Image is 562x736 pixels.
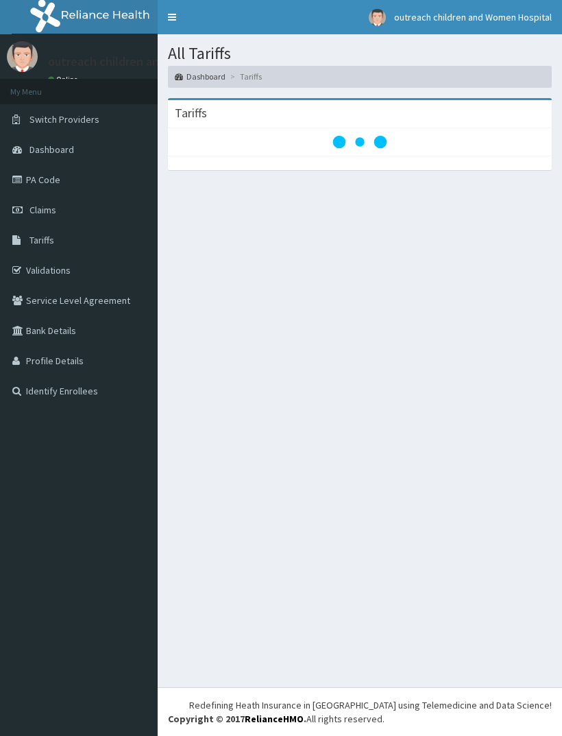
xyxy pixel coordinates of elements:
span: Tariffs [29,234,54,246]
span: Claims [29,204,56,216]
img: User Image [7,41,38,72]
a: Online [48,75,81,84]
svg: audio-loading [332,115,387,169]
a: RelianceHMO [245,713,304,725]
div: Redefining Heath Insurance in [GEOGRAPHIC_DATA] using Telemedicine and Data Science! [189,698,552,712]
img: User Image [369,9,386,26]
strong: Copyright © 2017 . [168,713,306,725]
li: Tariffs [227,71,262,82]
h3: Tariffs [175,107,207,119]
footer: All rights reserved. [158,687,562,736]
span: Switch Providers [29,113,99,126]
p: outreach children and Women Hospital [48,56,256,68]
a: Dashboard [175,71,225,82]
span: outreach children and Women Hospital [394,11,552,23]
h1: All Tariffs [168,45,552,62]
span: Dashboard [29,143,74,156]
